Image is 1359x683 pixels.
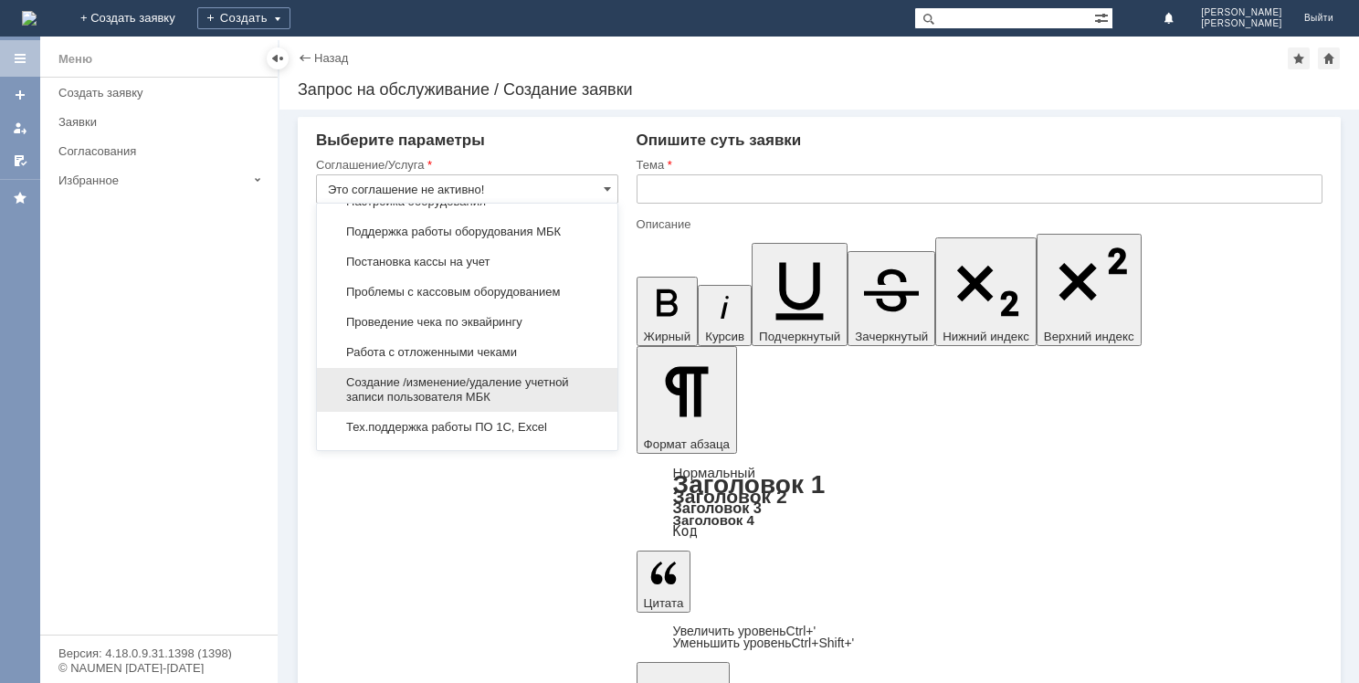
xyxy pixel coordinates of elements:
a: Перейти на домашнюю страницу [22,11,37,26]
a: Код [673,523,698,540]
a: Мои согласования [5,146,35,175]
span: Опишите суть заявки [637,131,802,149]
a: Заголовок 3 [673,499,762,516]
a: Назад [314,51,348,65]
div: Добавить в избранное [1288,47,1310,69]
span: Работа с отложенными чеками [328,345,606,360]
div: Запрос на обслуживание / Создание заявки [298,80,1341,99]
a: Нормальный [673,465,755,480]
span: Верхний индекс [1044,330,1134,343]
span: Ctrl+Shift+' [791,636,854,650]
button: Формат абзаца [637,346,737,454]
span: Ctrl+' [786,624,816,638]
a: Заголовок 4 [673,512,754,528]
div: Создать [197,7,290,29]
span: Формат абзаца [644,437,730,451]
span: Постановка кассы на учет [328,255,606,269]
span: Жирный [644,330,691,343]
span: Проблемы с кассовым оборудованием [328,285,606,299]
span: Расширенный поиск [1094,8,1112,26]
div: Согласования [58,144,267,158]
span: Выберите параметры [316,131,485,149]
a: Создать заявку [5,80,35,110]
a: Мои заявки [5,113,35,142]
span: Курсив [705,330,744,343]
div: Тема [637,159,1319,171]
div: © NAUMEN [DATE]-[DATE] [58,662,259,674]
div: Избранное [58,173,247,187]
a: Заявки [51,108,274,136]
a: Создать заявку [51,79,274,107]
div: Соглашение/Услуга [316,159,615,171]
div: Создать заявку [58,86,267,100]
div: Описание [637,218,1319,230]
div: Меню [58,48,92,70]
span: Подчеркнутый [759,330,840,343]
div: Заявки [58,115,267,129]
span: Зачеркнутый [855,330,928,343]
button: Нижний индекс [935,237,1037,346]
span: Нижний индекс [943,330,1029,343]
a: Заголовок 2 [673,486,787,507]
img: logo [22,11,37,26]
button: Верхний индекс [1037,234,1142,346]
span: Создание /изменение/удаление учетной записи пользователя МБК [328,375,606,405]
button: Курсив [698,285,752,346]
a: Согласования [51,137,274,165]
a: Заголовок 1 [673,470,826,499]
a: Increase [673,624,816,638]
button: Подчеркнутый [752,243,848,346]
div: Сделать домашней страницей [1318,47,1340,69]
span: [PERSON_NAME] [1201,18,1282,29]
button: Цитата [637,551,691,613]
span: [PERSON_NAME] [1201,7,1282,18]
div: Цитата [637,625,1322,649]
button: Жирный [637,277,699,346]
div: Скрыть меню [267,47,289,69]
div: Версия: 4.18.0.9.31.1398 (1398) [58,647,259,659]
button: Зачеркнутый [848,251,935,346]
span: Тех.поддержка работы ПО 1С, Excel [328,420,606,435]
div: Формат абзаца [637,467,1322,538]
a: Decrease [673,636,855,650]
span: Цитата [644,596,684,610]
span: Проведение чека по эквайрингу [328,315,606,330]
span: Поддержка работы оборудования МБК [328,225,606,239]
